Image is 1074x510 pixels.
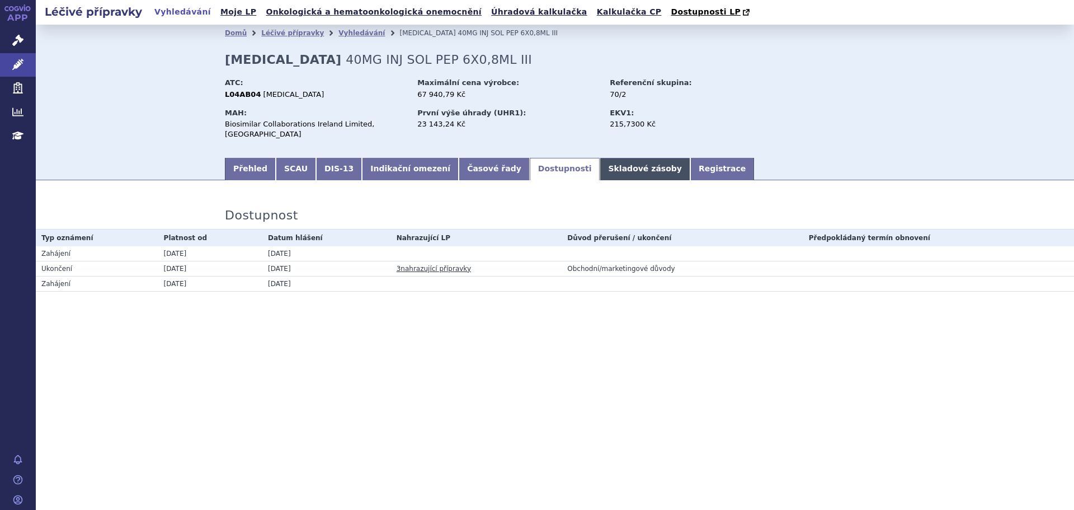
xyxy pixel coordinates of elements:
[36,4,151,20] h2: Léčivé přípravky
[151,4,214,20] a: Vyhledávání
[338,29,385,37] a: Vyhledávání
[262,246,391,261] td: [DATE]
[397,265,401,273] span: 3
[610,119,736,129] div: 215,7300 Kč
[803,230,1074,246] th: Předpokládaný termín obnovení
[225,208,298,223] h3: Dostupnost
[217,4,260,20] a: Moje LP
[225,158,276,180] a: Přehled
[399,29,455,37] span: [MEDICAL_DATA]
[417,90,599,100] div: 67 940,79 Kč
[261,29,324,37] a: Léčivé přípravky
[158,230,262,246] th: Platnost od
[225,90,261,99] strong: L04AB04
[36,246,158,261] td: Zahájení
[417,78,519,87] strong: Maximální cena výrobce:
[362,158,459,180] a: Indikační omezení
[36,230,158,246] th: Typ oznámení
[158,276,262,291] td: [DATE]
[316,158,362,180] a: DIS-13
[488,4,591,20] a: Úhradová kalkulačka
[225,109,247,117] strong: MAH:
[225,53,341,67] strong: [MEDICAL_DATA]
[225,29,247,37] a: Domů
[562,230,803,246] th: Důvod přerušení / ukončení
[225,78,243,87] strong: ATC:
[391,230,562,246] th: Nahrazující LP
[36,276,158,291] td: Zahájení
[36,261,158,276] td: Ukončení
[690,158,754,180] a: Registrace
[262,230,391,246] th: Datum hlášení
[530,158,600,180] a: Dostupnosti
[593,4,665,20] a: Kalkulačka CP
[276,158,316,180] a: SCAU
[158,246,262,261] td: [DATE]
[397,265,471,273] a: 3nahrazující přípravky
[262,276,391,291] td: [DATE]
[346,53,532,67] span: 40MG INJ SOL PEP 6X0,8ML III
[610,78,691,87] strong: Referenční skupina:
[263,90,324,99] span: [MEDICAL_DATA]
[610,109,634,117] strong: EKV1:
[262,4,485,20] a: Onkologická a hematoonkologická onemocnění
[600,158,690,180] a: Skladové zásoby
[458,29,558,37] span: 40MG INJ SOL PEP 6X0,8ML III
[610,90,736,100] div: 70/2
[262,261,391,276] td: [DATE]
[459,158,530,180] a: Časové řady
[225,119,407,139] div: Biosimilar Collaborations Ireland Limited, [GEOGRAPHIC_DATA]
[562,261,803,276] td: Obchodní/marketingové důvody
[671,7,741,16] span: Dostupnosti LP
[417,119,599,129] div: 23 143,24 Kč
[667,4,755,20] a: Dostupnosti LP
[417,109,526,117] strong: První výše úhrady (UHR1):
[158,261,262,276] td: [DATE]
